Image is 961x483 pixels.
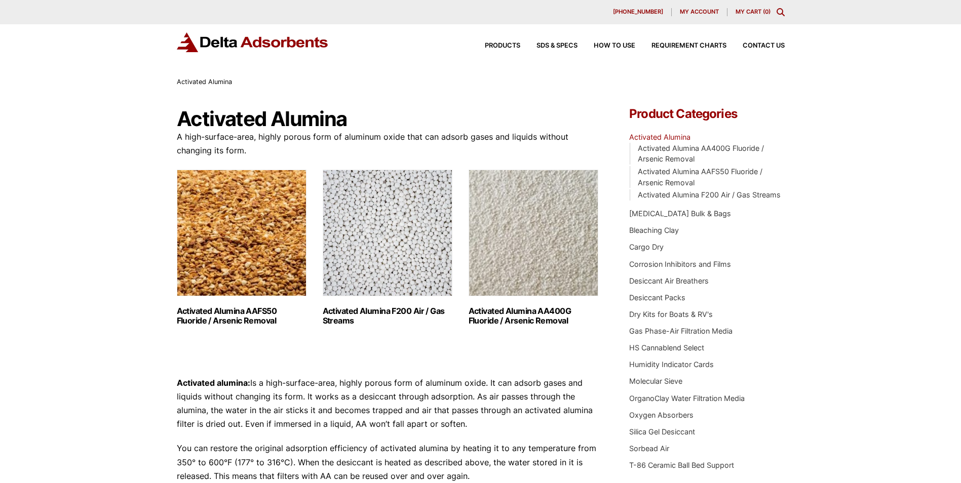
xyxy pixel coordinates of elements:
[177,130,599,157] p: A high-surface-area, highly porous form of aluminum oxide that can adsorb gases and liquids witho...
[629,276,709,285] a: Desiccant Air Breathers
[177,170,306,296] img: Activated Alumina AAFS50 Fluoride / Arsenic Removal
[629,293,685,302] a: Desiccant Packs
[469,170,598,296] img: Activated Alumina AA400G Fluoride / Arsenic Removal
[177,78,232,86] span: Activated Alumina
[743,43,785,49] span: Contact Us
[629,310,713,318] a: Dry Kits for Boats & RV's
[777,8,785,16] div: Toggle Modal Content
[177,32,329,52] img: Delta Adsorbents
[594,43,635,49] span: How to Use
[629,461,734,469] a: T-86 Ceramic Ball Bed Support
[469,170,598,326] a: Visit product category Activated Alumina AA400G Fluoride / Arsenic Removal
[629,411,694,419] a: Oxygen Absorbers
[605,8,672,16] a: [PHONE_NUMBER]
[629,377,682,385] a: Molecular Sieve
[469,306,598,326] h2: Activated Alumina AA400G Fluoride / Arsenic Removal
[177,378,250,388] strong: Activated alumina:
[638,190,781,199] a: Activated Alumina F200 Air / Gas Streams
[680,9,719,15] span: My account
[635,43,726,49] a: Requirement Charts
[323,170,452,296] img: Activated Alumina F200 Air / Gas Streams
[629,327,733,335] a: Gas Phase-Air Filtration Media
[177,170,306,326] a: Visit product category Activated Alumina AAFS50 Fluoride / Arsenic Removal
[629,260,731,268] a: Corrosion Inhibitors and Films
[613,9,663,15] span: [PHONE_NUMBER]
[578,43,635,49] a: How to Use
[638,167,762,187] a: Activated Alumina AAFS50 Fluoride / Arsenic Removal
[629,108,784,120] h4: Product Categories
[651,43,726,49] span: Requirement Charts
[629,360,714,369] a: Humidity Indicator Cards
[629,394,745,402] a: OrganoClay Water Filtration Media
[629,243,664,251] a: Cargo Dry
[469,43,520,49] a: Products
[726,43,785,49] a: Contact Us
[485,43,520,49] span: Products
[638,144,764,164] a: Activated Alumina AA400G Fluoride / Arsenic Removal
[177,306,306,326] h2: Activated Alumina AAFS50 Fluoride / Arsenic Removal
[177,441,599,483] p: You can restore the original adsorption efficiency of activated alumina by heating it to any temp...
[520,43,578,49] a: SDS & SPECS
[629,133,690,141] a: Activated Alumina
[177,376,599,431] p: Is a high-surface-area, highly porous form of aluminum oxide. It can adsorb gases and liquids wit...
[765,8,768,15] span: 0
[629,343,704,352] a: HS Cannablend Select
[177,108,599,130] h1: Activated Alumina
[536,43,578,49] span: SDS & SPECS
[672,8,727,16] a: My account
[323,306,452,326] h2: Activated Alumina F200 Air / Gas Streams
[629,427,695,436] a: Silica Gel Desiccant
[629,444,669,453] a: Sorbead Air
[736,8,771,15] a: My Cart (0)
[629,226,679,234] a: Bleaching Clay
[629,209,731,218] a: [MEDICAL_DATA] Bulk & Bags
[323,170,452,326] a: Visit product category Activated Alumina F200 Air / Gas Streams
